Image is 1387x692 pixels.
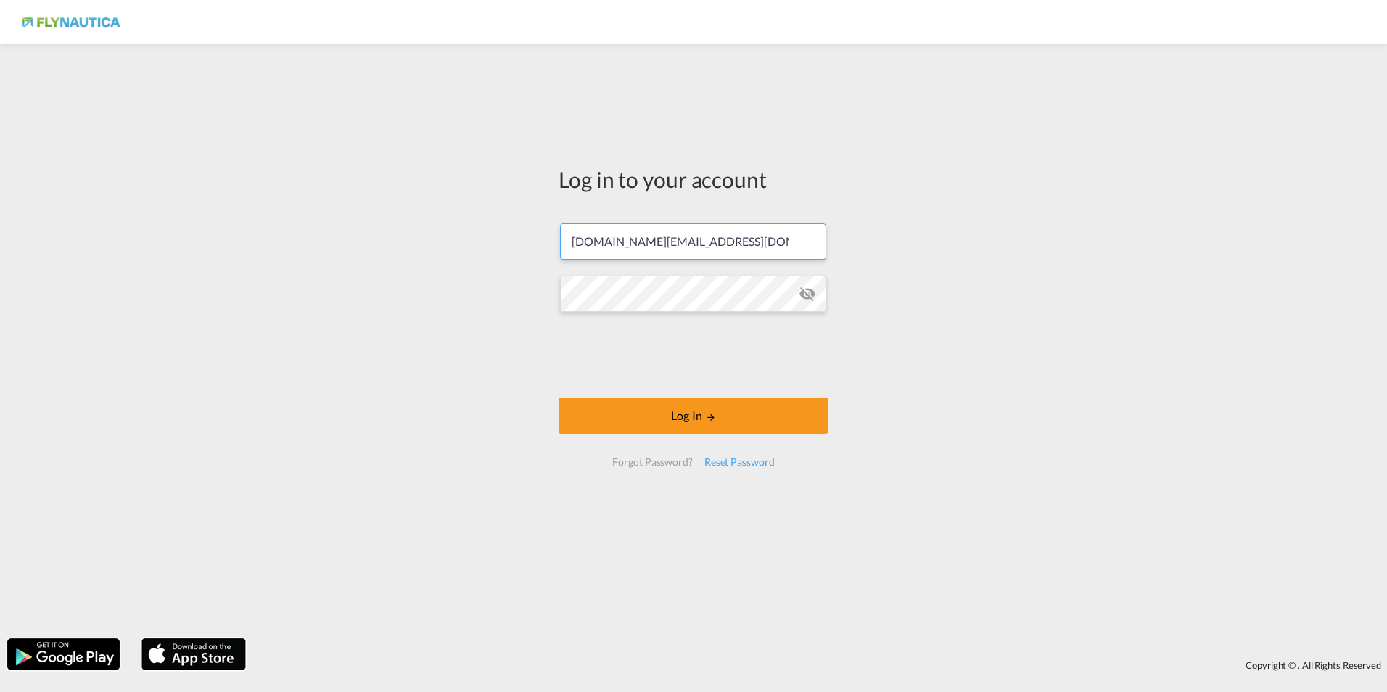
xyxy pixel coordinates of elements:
div: Log in to your account [559,164,828,194]
button: LOGIN [559,398,828,434]
img: apple.png [140,637,247,672]
div: Reset Password [699,449,781,475]
div: Forgot Password? [606,449,698,475]
md-icon: icon-eye-off [799,285,816,302]
iframe: reCAPTCHA [583,326,804,383]
img: google.png [6,637,121,672]
input: Enter email/phone number [560,223,826,260]
div: Copyright © . All Rights Reserved [253,653,1387,677]
img: 9ba71a70730211f0938d81abc5cb9893.png [22,6,120,38]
